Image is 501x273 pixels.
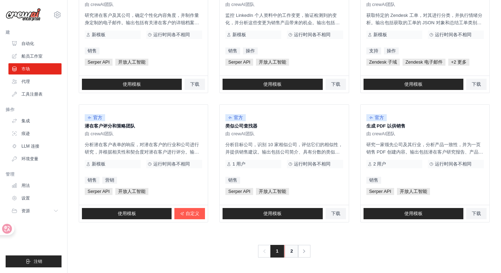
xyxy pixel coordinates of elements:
[6,30,62,35] div: 建
[256,188,289,195] span: 开放人工智能
[115,59,148,66] span: 开放人工智能
[6,171,62,177] div: 管理
[373,32,387,38] span: 新模板
[234,115,243,121] font: 官方
[326,79,346,90] a: 下载
[85,141,202,156] p: 分析潜在客户表单的响应，对潜在客户的行业和公司进行研究，并根据相关性和契合度对潜在客户进行评分。输出包括表格中的关键见解、[PERSON_NAME]的研究报告、潜在客户分数和量身定制的策略，包括...
[466,79,487,90] a: 下载
[263,211,282,216] span: 使用模板
[223,79,322,90] a: 使用模板
[364,79,463,90] a: 使用模板
[6,107,62,112] div: 操作
[448,59,469,66] span: +2 更多
[270,245,284,258] span: 1
[21,131,30,136] font: 痕迹
[404,82,423,87] span: 使用模板
[331,211,340,216] span: 下载
[225,2,254,7] span: 由 crewAI团队
[6,8,41,21] img: 商标
[404,211,423,216] span: 使用模板
[403,59,445,66] span: Zendesk 电子邮件
[366,123,484,130] p: 生成 PDF 以供销售
[174,208,205,219] a: 自定义
[85,131,114,137] span: 由 crewAI团队
[34,259,42,264] span: 注销
[21,91,43,97] font: 工具注册表
[21,183,30,188] font: 用法
[85,2,114,7] span: 由 crewAI团队
[8,193,62,204] a: 设置
[232,32,246,38] span: 新模板
[190,82,199,87] span: 下载
[93,115,102,121] font: 官方
[92,32,105,38] span: 新模板
[21,79,30,84] font: 代理
[8,63,62,74] a: 市场
[21,53,43,59] font: 船员工作室
[85,123,202,130] p: 潜在客户评分和策略团队
[21,66,30,72] font: 市场
[225,188,253,195] span: Serper API
[366,2,395,7] span: 由 crewAI团队
[435,161,471,167] span: 运行时间各不相同
[153,32,190,38] span: 运行时间各不相同
[85,177,99,184] a: 销售
[186,211,199,216] span: 自定义
[225,59,253,66] span: Serper API
[21,156,38,162] font: 环境变量
[85,59,113,66] span: Serper API
[366,141,484,156] p: 研究一家领先公司及其行业，分析产品一致性，并为一页销售 PDF 创建内容。输出包括潜在客户研究报告、产品分析以及根据潜在客户需求量身定制的[PERSON_NAME]、结构化的销售宣传。
[284,245,298,258] a: 2
[85,188,113,195] span: Serper API
[153,161,190,167] span: 运行时间各不相同
[82,79,182,90] a: 使用模板
[8,128,62,139] a: 痕迹
[8,153,62,164] a: 环境变量
[123,82,141,87] span: 使用模板
[115,188,148,195] span: 开放人工智能
[435,32,471,38] span: 运行时间各不相同
[331,82,340,87] span: 下载
[472,211,481,216] span: 下载
[21,208,30,214] span: 资源
[8,76,62,87] a: 代理
[85,47,99,54] a: 销售
[82,208,172,219] a: 使用模板
[6,255,62,267] button: 注销
[232,161,245,167] span: 1 用户
[225,177,240,184] a: 销售
[375,115,384,121] font: 官方
[366,47,381,54] a: 支持
[326,208,346,219] a: 下载
[225,12,343,26] p: 监控 LinkedIn 个人资料中的工作变更，验证检测到的变化，并分析这些变更为销售产品带来的机会。输出包括经过验证的工作变更列表和可行的建议，供销售团队在他们的外展中利用这些变化。
[258,245,310,258] nav: 分页
[21,118,30,124] font: 集成
[225,141,343,156] p: 分析目标公司，识别 10 家相似公司，评估它们的相似性，并提供销售建议。输出包括公司简介、具有分数的类似公司以及销售团队的参与策略。
[384,47,399,54] a: 操作
[373,161,386,167] span: 2 用户
[366,59,400,66] span: Zendesk 子域
[8,205,62,216] button: 资源
[397,188,430,195] span: 开放人工智能
[92,161,105,167] span: 新模板
[366,177,381,184] a: 销售
[364,208,463,219] a: 使用模板
[8,141,62,152] a: LLM 连接
[8,38,62,49] a: 自动化
[225,131,254,137] span: 由 crewAI团队
[294,161,330,167] span: 运行时间各不相同
[263,82,282,87] span: 使用模板
[21,143,39,149] font: LLM 连接
[21,195,30,201] font: 设置
[8,89,62,100] a: 工具注册表
[294,32,330,38] span: 运行时间各不相同
[225,123,343,130] p: 类似公司查找器
[8,115,62,126] a: 集成
[102,177,117,184] a: 营销
[243,47,258,54] a: 操作
[223,208,322,219] a: 使用模板
[256,59,289,66] span: 开放人工智能
[185,79,205,90] a: 下载
[366,131,395,137] span: 由 crewAI团队
[21,41,34,46] font: 自动化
